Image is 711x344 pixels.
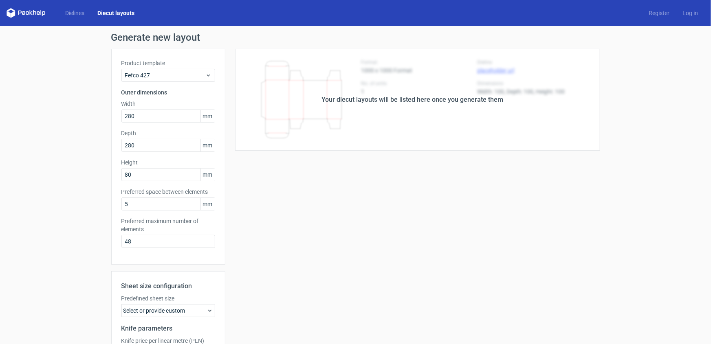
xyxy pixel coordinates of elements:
[642,9,676,17] a: Register
[200,110,215,122] span: mm
[125,71,205,79] span: Fefco 427
[121,217,215,233] label: Preferred maximum number of elements
[121,59,215,67] label: Product template
[676,9,704,17] a: Log in
[121,324,215,333] h2: Knife parameters
[121,304,215,317] div: Select or provide custom
[121,100,215,108] label: Width
[121,158,215,167] label: Height
[121,129,215,137] label: Depth
[121,188,215,196] label: Preferred space between elements
[121,88,215,96] h3: Outer dimensions
[200,169,215,181] span: mm
[91,9,141,17] a: Diecut layouts
[121,294,215,302] label: Predefined sheet size
[322,95,504,105] div: Your diecut layouts will be listed here once you generate them
[121,281,215,291] h2: Sheet size configuration
[111,33,600,42] h1: Generate new layout
[200,139,215,151] span: mm
[59,9,91,17] a: Dielines
[200,198,215,210] span: mm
